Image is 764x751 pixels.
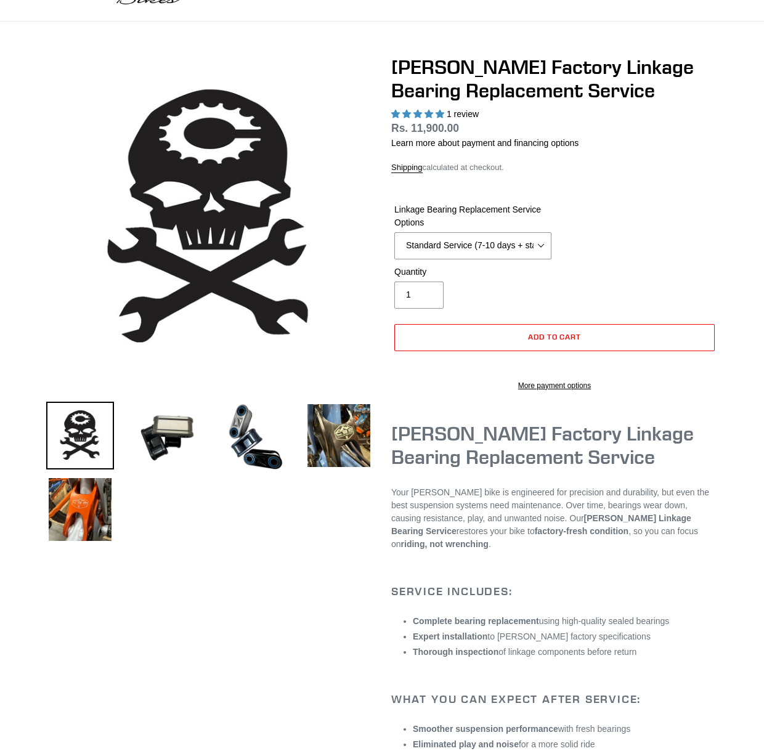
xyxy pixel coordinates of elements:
img: Load image into Gallery viewer, Canfield Factory Linkage Bearing Replacement Service [46,402,114,469]
li: with fresh bearings [413,723,718,736]
strong: Thorough inspection [413,647,498,657]
span: 5.00 stars [391,109,447,119]
span: Rs. 11,900.00 [391,122,459,134]
strong: [PERSON_NAME] Linkage Bearing Service [391,513,691,536]
span: 1 review [447,109,479,119]
strong: Smoother suspension performance [413,724,558,734]
li: using high-quality sealed bearings [413,615,718,628]
strong: riding, not wrenching [401,539,489,549]
li: to [PERSON_NAME] factory specifications [413,630,718,643]
div: calculated at checkout. [391,161,718,174]
li: for a more solid ride [413,738,718,751]
img: Load image into Gallery viewer, Canfield Factory Linkage Bearing Replacement Service [46,476,114,543]
img: Load image into Gallery viewer, Canfield Factory Linkage Bearing Replacement Service [219,402,286,472]
span: Add to cart [528,332,582,341]
strong: Complete bearing replacement [413,616,539,626]
a: Learn more about payment and financing options [391,138,579,148]
a: Shipping [391,163,423,173]
h2: What You Can Expect After Service: [391,692,718,706]
h1: [PERSON_NAME] Factory Linkage Bearing Replacement Service [391,422,718,469]
label: Linkage Bearing Replacement Service Options [394,203,551,229]
li: of linkage components before return [413,646,718,659]
h2: Service Includes: [391,585,718,598]
label: Quantity [394,266,551,278]
strong: Expert installation [413,631,487,641]
strong: factory-fresh condition [535,526,628,536]
h1: [PERSON_NAME] Factory Linkage Bearing Replacement Service [391,55,718,103]
p: Your [PERSON_NAME] bike is engineered for precision and durability, but even the best suspension ... [391,486,718,551]
a: More payment options [394,380,715,391]
img: Load image into Gallery viewer, Canfield Factory Linkage Bearing Replacement Service [132,402,200,469]
button: Add to cart [394,324,715,351]
img: Load image into Gallery viewer, Canfield Factory Linkage Bearing Replacement Service [305,402,373,469]
strong: Eliminated play and noise [413,739,519,749]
